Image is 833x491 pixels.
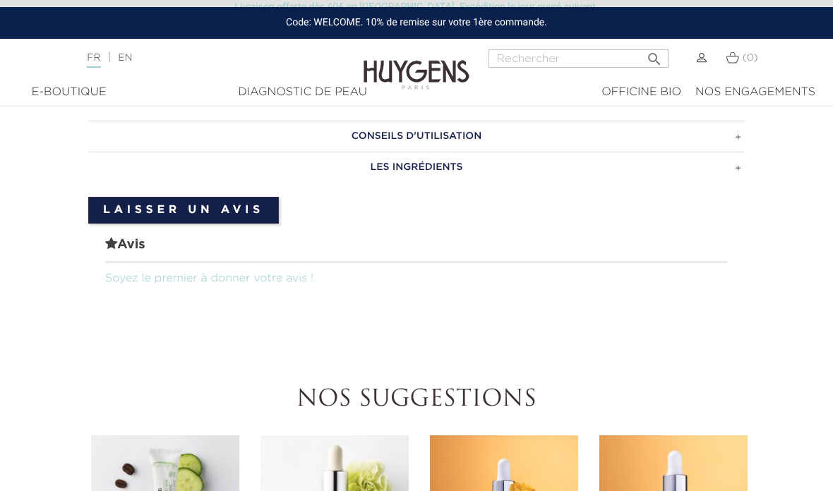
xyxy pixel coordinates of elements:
a: Laisser un avis [88,197,279,224]
span: Avis [105,235,728,263]
a: FR [87,53,100,68]
div: | [80,49,336,66]
i:  [646,47,663,63]
button:  [642,45,667,64]
span: (0) [743,53,758,63]
a: Soyez le premier à donner votre avis ! [105,273,313,284]
div: Officine Bio [601,84,681,101]
a: LES INGRÉDIENTS [88,152,745,183]
a: CONSEILS D'UTILISATION [88,121,745,152]
div: Nos engagements [695,84,815,101]
img: Huygens [364,37,469,92]
a: EN [118,53,132,63]
h2: Nos suggestions [88,387,745,413]
div: Diagnostic de peau [134,84,470,101]
a: Diagnostic de peau [127,84,477,101]
div: E-Boutique [18,84,120,101]
input: Rechercher [489,49,669,68]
